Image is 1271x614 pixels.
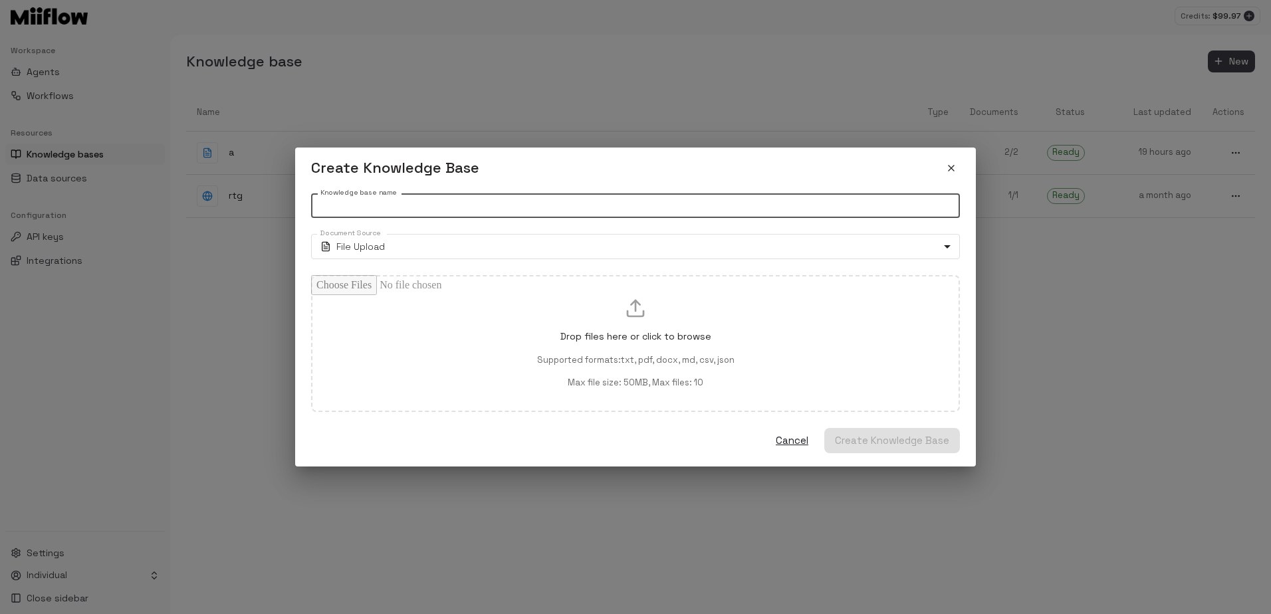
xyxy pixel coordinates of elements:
[943,159,960,177] button: close
[320,228,381,238] label: Document Source
[336,240,385,253] span: File Upload
[311,158,479,177] h5: Create Knowledge Base
[311,275,960,412] label: Drop files here or click to browseSupported formats:txt, pdf, docx, md, csv, jsonMax file size: 5...
[568,377,703,389] p: Max file size: 50MB, Max files: 10
[320,187,397,197] label: Knowledge base name
[560,330,711,344] p: Drop files here or click to browse
[537,354,735,367] p: Supported formats: txt, pdf, docx, md, csv, json
[770,428,814,453] button: Cancel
